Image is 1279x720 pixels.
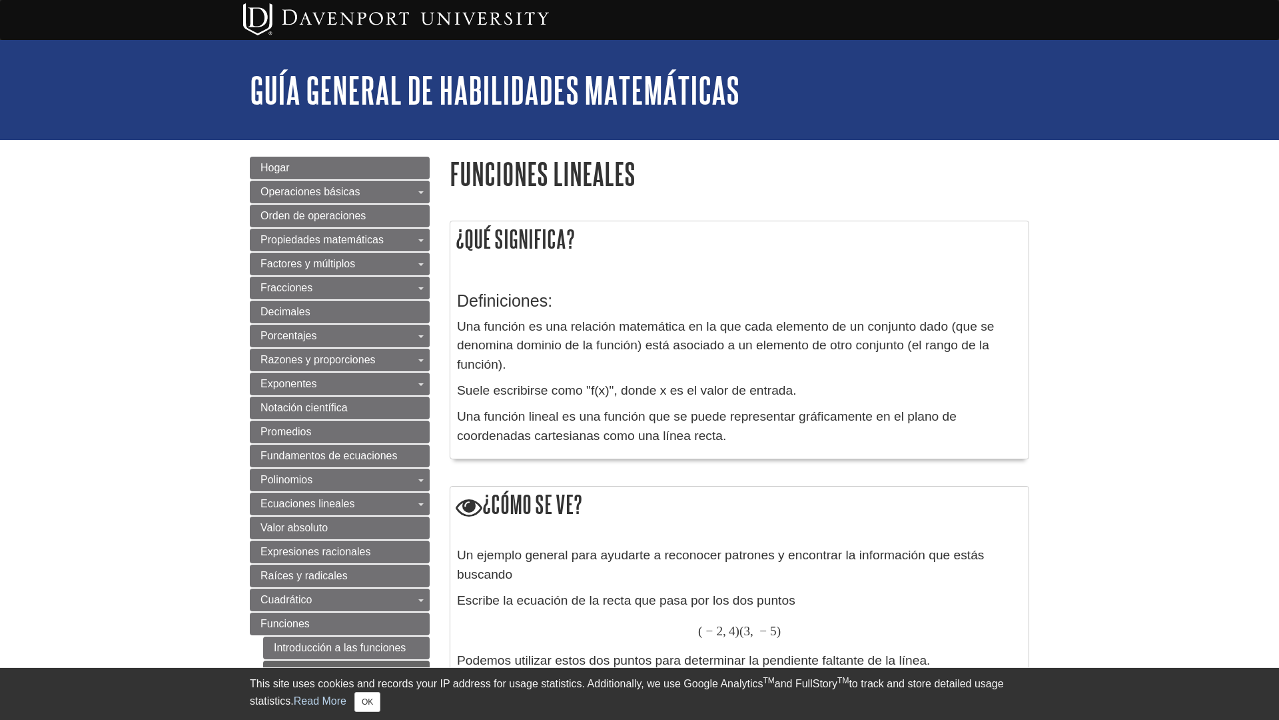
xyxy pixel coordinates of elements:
[260,402,348,413] span: Notación científica
[777,623,781,639] span: )
[260,282,312,293] span: Fracciones
[250,157,430,179] a: Hogar
[260,594,312,605] span: Cuadrático
[250,589,430,611] a: Cuadrático
[723,623,726,639] span: ,
[739,623,743,639] span: (
[260,546,370,557] span: Expresiones racionales
[457,317,1022,375] p: Una función es una relación matemática en la que cada elemento de un conjunto dado (que se denomi...
[260,378,317,389] span: Exponentes
[250,253,430,275] a: Factores y múltiplos
[243,3,549,35] img: Davenport University
[250,69,739,111] a: Guía general de habilidades matemáticas
[735,623,739,639] span: )
[250,469,430,491] a: Polinomios
[250,541,430,563] a: Expresiones racionales
[250,205,430,227] a: Orden de operaciones
[698,623,702,639] span: (
[260,354,376,365] span: Razones y proporciones
[260,426,311,437] span: Promedios
[260,258,355,269] span: Factores y múltiplos
[837,676,849,685] sup: TM
[260,450,397,461] span: Fundamentos de ecuaciones
[250,445,430,467] a: Fundamentos de ecuaciones
[260,570,348,581] span: Raíces y radicales
[457,546,1022,585] p: Un ejemplo general para ayudarte a reconocer patrones y encontrar la información que estás buscando
[260,522,328,533] span: Valor absoluto
[250,181,430,203] a: Operaciones básicas
[763,676,774,685] sup: TM
[250,277,430,299] a: Fracciones
[260,306,310,317] span: Decimales
[263,637,430,659] a: Introducción a las funciones
[260,234,384,245] span: Propiedades matemáticas
[250,301,430,323] a: Decimales
[750,623,753,639] span: ,
[250,421,430,443] a: Promedios
[250,613,430,635] a: Funciones
[260,330,317,341] span: Porcentajes
[354,692,380,712] button: Close
[250,493,430,515] a: Ecuaciones lineales
[716,623,723,639] span: 2
[250,517,430,539] a: Valor absoluto
[250,373,430,395] a: Exponentes
[250,676,1029,712] div: This site uses cookies and records your IP address for usage statistics. Additionally, we use Goo...
[294,695,346,707] a: Read More
[457,407,1022,446] p: Una función lineal es una función que se puede representar gráficamente en el plano de coordenada...
[250,565,430,587] a: Raíces y radicales
[260,474,312,485] span: Polinomios
[770,623,777,639] span: 5
[250,397,430,419] a: Notación científica
[457,381,1022,401] p: Suele escribirse como "f(x)", donde x es el valor de entrada.
[263,661,430,683] a: Funciones lineales
[250,349,430,371] a: Razones y proporciones
[260,618,310,629] span: Funciones
[260,162,290,173] span: Hogar
[250,325,430,347] a: Porcentajes
[450,157,1029,191] h1: Funciones lineales
[250,229,430,251] a: Propiedades matemáticas
[450,221,1029,257] h2: ¿Qué significa?
[729,623,735,639] span: 4
[759,623,767,639] span: −
[743,623,750,639] span: 3
[260,210,366,221] span: Orden de operaciones
[260,186,360,197] span: Operaciones básicas
[450,487,1029,525] h2: ¿Cómo se ve?
[457,291,1022,311] h3: Definiciones:
[705,623,713,639] span: −
[260,498,354,509] span: Ecuaciones lineales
